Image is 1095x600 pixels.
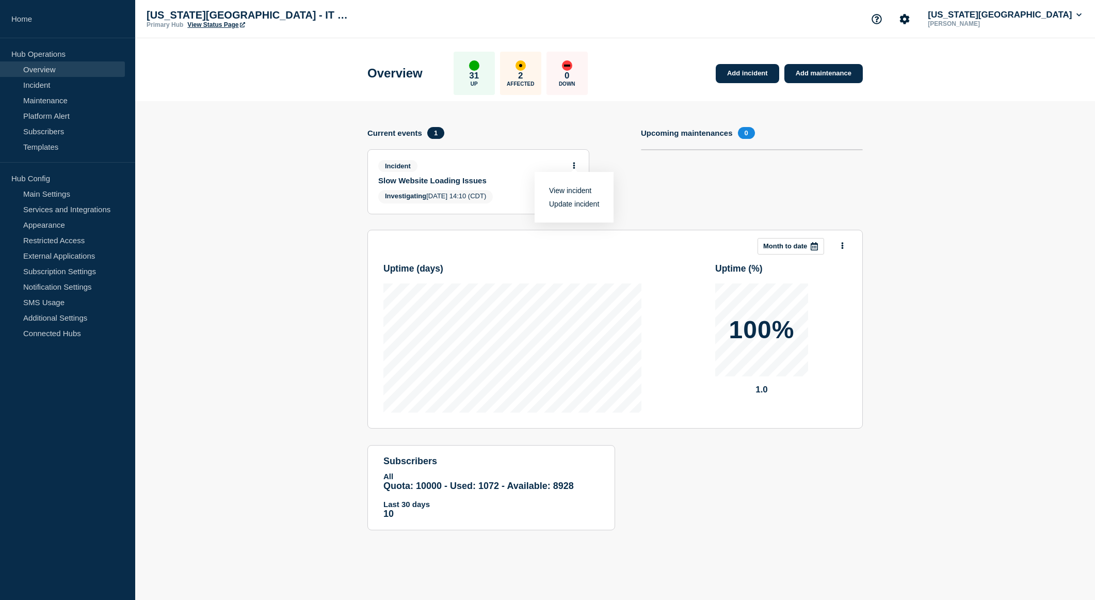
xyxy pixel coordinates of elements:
[715,263,847,274] h3: Uptime ( % )
[784,64,863,83] a: Add maintenance
[385,192,426,200] span: Investigating
[926,10,1084,20] button: [US_STATE][GEOGRAPHIC_DATA]
[187,21,245,28] a: View Status Page
[378,176,565,185] a: Slow Website Loading Issues
[894,8,915,30] button: Account settings
[559,81,575,87] p: Down
[383,509,599,519] p: 10
[469,60,479,71] div: up
[866,8,888,30] button: Support
[565,71,569,81] p: 0
[738,127,755,139] span: 0
[715,385,808,395] p: 1.0
[383,481,574,491] span: Quota: 10000 - Used: 1072 - Available: 8928
[763,242,807,250] p: Month to date
[549,200,599,208] a: Update incident
[147,21,183,28] p: Primary Hub
[758,238,824,255] button: Month to date
[641,129,733,137] h4: Upcoming maintenances
[383,456,599,467] h4: subscribers
[378,160,417,172] span: Incident
[562,60,572,71] div: down
[367,66,423,81] h1: Overview
[383,263,641,274] h3: Uptime ( days )
[367,129,422,137] h4: Current events
[427,127,444,139] span: 1
[383,472,599,481] p: All
[471,81,478,87] p: Up
[926,20,1033,27] p: [PERSON_NAME]
[378,190,493,203] span: [DATE] 14:10 (CDT)
[507,81,534,87] p: Affected
[469,71,479,81] p: 31
[716,64,779,83] a: Add incident
[729,318,795,342] p: 100%
[518,71,523,81] p: 2
[516,60,526,71] div: affected
[549,186,591,195] a: View incident
[383,500,599,509] p: Last 30 days
[147,9,353,21] p: [US_STATE][GEOGRAPHIC_DATA] - IT Status Page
